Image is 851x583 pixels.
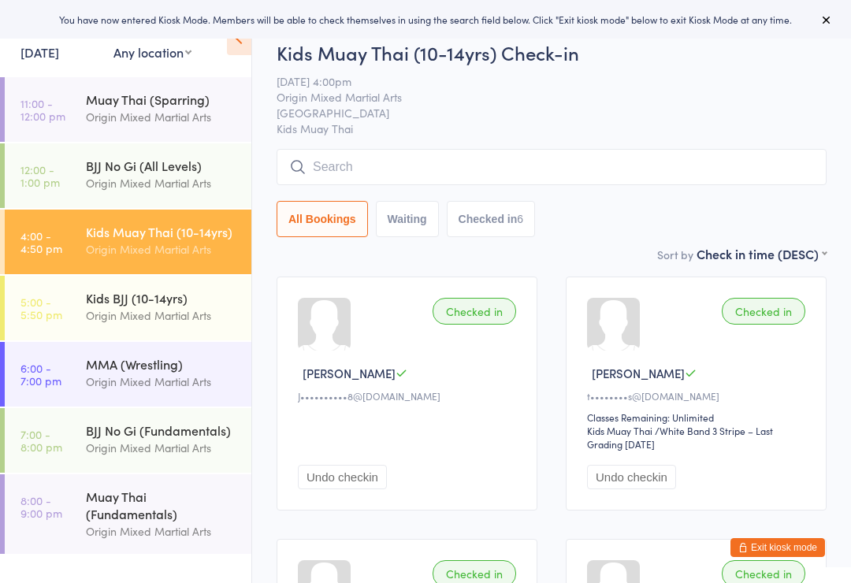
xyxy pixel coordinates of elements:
[86,157,238,174] div: BJJ No Gi (All Levels)
[376,201,439,237] button: Waiting
[20,362,61,387] time: 6:00 - 7:00 pm
[20,295,62,321] time: 5:00 - 5:50 pm
[277,149,827,185] input: Search
[86,91,238,108] div: Muay Thai (Sparring)
[587,424,652,437] div: Kids Muay Thai
[20,494,62,519] time: 8:00 - 9:00 pm
[587,424,773,451] span: / White Band 3 Stripe – Last Grading [DATE]
[86,174,238,192] div: Origin Mixed Martial Arts
[592,365,685,381] span: [PERSON_NAME]
[20,43,59,61] a: [DATE]
[277,105,802,121] span: [GEOGRAPHIC_DATA]
[277,39,827,65] h2: Kids Muay Thai (10-14yrs) Check-in
[657,247,693,262] label: Sort by
[277,73,802,89] span: [DATE] 4:00pm
[86,373,238,391] div: Origin Mixed Martial Arts
[277,201,368,237] button: All Bookings
[587,465,676,489] button: Undo checkin
[86,488,238,522] div: Muay Thai (Fundamentals)
[5,474,251,554] a: 8:00 -9:00 pmMuay Thai (Fundamentals)Origin Mixed Martial Arts
[277,121,827,136] span: Kids Muay Thai
[277,89,802,105] span: Origin Mixed Martial Arts
[25,13,826,26] div: You have now entered Kiosk Mode. Members will be able to check themselves in using the search fie...
[447,201,536,237] button: Checked in6
[722,298,805,325] div: Checked in
[697,245,827,262] div: Check in time (DESC)
[86,439,238,457] div: Origin Mixed Martial Arts
[730,538,825,557] button: Exit kiosk mode
[298,389,521,403] div: J••••••••••8@[DOMAIN_NAME]
[517,213,523,225] div: 6
[86,522,238,540] div: Origin Mixed Martial Arts
[20,428,62,453] time: 7:00 - 8:00 pm
[5,77,251,142] a: 11:00 -12:00 pmMuay Thai (Sparring)Origin Mixed Martial Arts
[5,342,251,407] a: 6:00 -7:00 pmMMA (Wrestling)Origin Mixed Martial Arts
[20,97,65,122] time: 11:00 - 12:00 pm
[20,229,62,254] time: 4:00 - 4:50 pm
[20,163,60,188] time: 12:00 - 1:00 pm
[86,223,238,240] div: Kids Muay Thai (10-14yrs)
[86,108,238,126] div: Origin Mixed Martial Arts
[587,389,810,403] div: t••••••••s@[DOMAIN_NAME]
[5,143,251,208] a: 12:00 -1:00 pmBJJ No Gi (All Levels)Origin Mixed Martial Arts
[587,410,810,424] div: Classes Remaining: Unlimited
[5,210,251,274] a: 4:00 -4:50 pmKids Muay Thai (10-14yrs)Origin Mixed Martial Arts
[5,408,251,473] a: 7:00 -8:00 pmBJJ No Gi (Fundamentals)Origin Mixed Martial Arts
[5,276,251,340] a: 5:00 -5:50 pmKids BJJ (10-14yrs)Origin Mixed Martial Arts
[298,465,387,489] button: Undo checkin
[303,365,396,381] span: [PERSON_NAME]
[86,240,238,258] div: Origin Mixed Martial Arts
[86,289,238,306] div: Kids BJJ (10-14yrs)
[86,421,238,439] div: BJJ No Gi (Fundamentals)
[433,298,516,325] div: Checked in
[113,43,191,61] div: Any location
[86,355,238,373] div: MMA (Wrestling)
[86,306,238,325] div: Origin Mixed Martial Arts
